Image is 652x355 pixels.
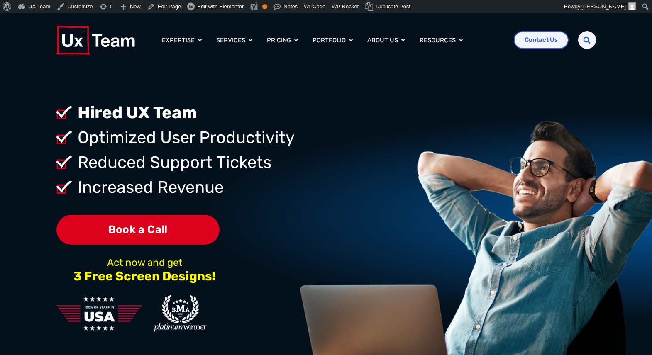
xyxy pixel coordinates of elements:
[56,215,220,245] span: Book a Call
[76,150,271,175] span: Reduced Support Tickets
[581,3,626,10] span: [PERSON_NAME]
[313,36,346,45] a: Portfolio
[367,36,398,45] a: About us
[78,103,197,122] strong: Hired UX Team
[162,36,195,45] a: Expertise
[155,32,507,49] nav: Menu
[420,36,456,45] a: Resources
[267,36,291,45] a: Pricing
[76,175,224,200] span: Increased Revenue
[514,31,569,49] a: Contact Us
[262,4,267,9] div: OK
[216,36,245,45] a: Services
[578,31,596,49] div: Search
[76,125,295,150] span: Optimized User Productivity
[197,3,244,10] span: Edit with Elementor
[525,37,558,43] span: Contact Us
[155,32,507,49] div: Menu Toggle
[56,260,233,266] p: Act now and get
[73,269,216,284] strong: 3 Free Screen Designs!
